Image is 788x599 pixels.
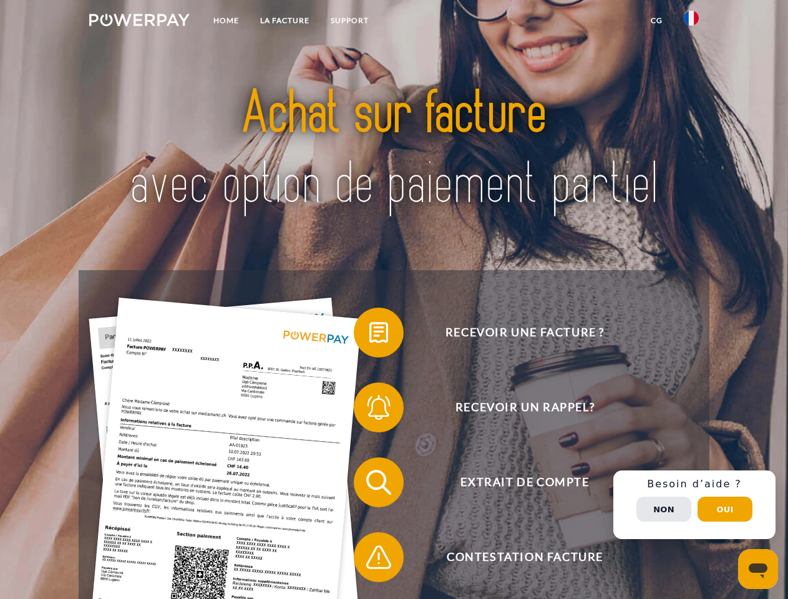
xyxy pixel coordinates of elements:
button: Oui [698,497,752,522]
img: qb_warning.svg [363,542,394,573]
h3: Besoin d’aide ? [621,478,768,490]
button: Non [636,497,691,522]
img: title-powerpay_fr.svg [119,60,669,239]
span: Extrait de compte [372,457,678,507]
button: Contestation Facture [354,532,678,582]
button: Recevoir un rappel? [354,382,678,432]
span: Recevoir une facture ? [372,308,678,358]
span: Recevoir un rappel? [372,382,678,432]
span: Contestation Facture [372,532,678,582]
img: logo-powerpay-white.svg [89,14,190,26]
img: qb_bell.svg [363,392,394,423]
button: Extrait de compte [354,457,678,507]
a: CG [640,9,673,32]
img: qb_bill.svg [363,317,394,348]
button: Recevoir une facture ? [354,308,678,358]
div: Schnellhilfe [613,470,776,539]
iframe: Bouton de lancement de la fenêtre de messagerie [738,549,778,589]
img: qb_search.svg [363,467,394,498]
a: LA FACTURE [250,9,320,32]
a: Support [320,9,379,32]
img: fr [684,11,699,26]
a: Home [203,9,250,32]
